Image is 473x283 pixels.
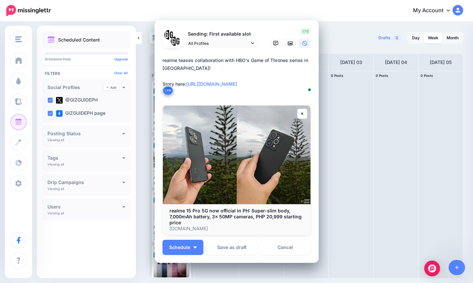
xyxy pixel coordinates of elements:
button: Schedule [163,240,203,255]
b: realme 15 Pro 5G now official in PH: Super-slim body, 7,000mAh battery, 3x 50MP cameras, PHP 20,9... [169,208,302,225]
img: arrow-down-white.png [193,246,197,248]
span: Schedule [169,245,190,250]
button: Save as draft [207,240,257,255]
span: 179 [300,28,310,35]
div: realme teases collaboration with HBO's Game of Thrones series in [GEOGRAPHIC_DATA]! Story here: [163,56,314,88]
div: Open Intercom Messenger [424,261,440,276]
img: 353459792_649996473822713_4483302954317148903_n-bsa138318.png [164,30,174,40]
img: JT5sWCfR-79925.png [171,37,180,46]
span: All Profiles [188,40,250,47]
a: Cancel [260,240,311,255]
a: All Profiles [185,39,257,48]
textarea: To enrich screen reader interactions, please activate Accessibility in Grammarly extension settings [163,56,314,96]
button: Link [163,85,173,95]
img: realme 15 Pro 5G now official in PH: Super-slim body, 7,000mAh battery, 3x 50MP cameras, PHP 20,9... [163,106,310,204]
p: [DOMAIN_NAME] [169,226,304,232]
p: Sending: First available slot [185,30,257,38]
